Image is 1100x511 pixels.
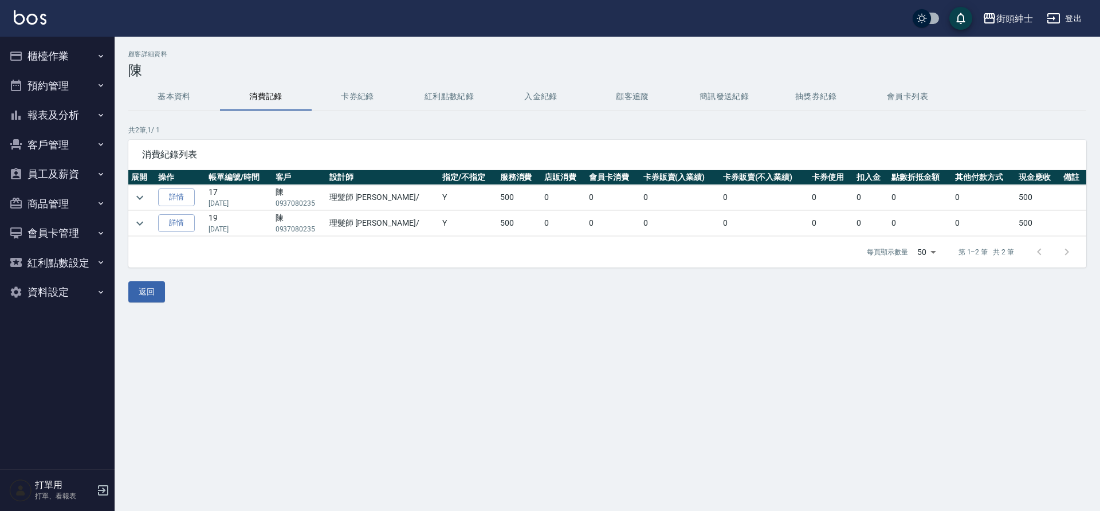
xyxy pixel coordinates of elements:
[586,185,640,210] td: 0
[142,149,1072,160] span: 消費紀錄列表
[439,185,497,210] td: Y
[1060,170,1086,185] th: 備註
[35,479,93,491] h5: 打單用
[586,170,640,185] th: 會員卡消費
[273,211,327,236] td: 陳
[327,170,440,185] th: 設計師
[854,211,889,236] td: 0
[327,211,440,236] td: 理髮師 [PERSON_NAME] /
[497,170,542,185] th: 服務消費
[128,125,1086,135] p: 共 2 筆, 1 / 1
[889,211,952,236] td: 0
[439,170,497,185] th: 指定/不指定
[327,185,440,210] td: 理髮師 [PERSON_NAME] /
[35,491,93,501] p: 打單、看報表
[854,170,889,185] th: 扣入金
[913,237,940,268] div: 50
[770,83,862,111] button: 抽獎券紀錄
[276,224,324,234] p: 0937080235
[131,215,148,232] button: expand row
[978,7,1038,30] button: 街頭紳士
[720,170,810,185] th: 卡券販賣(不入業績)
[128,83,220,111] button: 基本資料
[158,188,195,206] a: 詳情
[952,185,1016,210] td: 0
[809,170,854,185] th: 卡券使用
[206,211,273,236] td: 19
[5,248,110,278] button: 紅利點數設定
[952,170,1016,185] th: 其他付款方式
[1016,185,1060,210] td: 500
[497,211,542,236] td: 500
[541,185,586,210] td: 0
[131,189,148,206] button: expand row
[128,50,1086,58] h2: 顧客詳細資料
[5,277,110,307] button: 資料設定
[889,170,952,185] th: 點數折抵金額
[128,281,165,302] button: 返回
[5,218,110,248] button: 會員卡管理
[206,170,273,185] th: 帳單編號/時間
[958,247,1014,257] p: 第 1–2 筆 共 2 筆
[1016,170,1060,185] th: 現金應收
[273,185,327,210] td: 陳
[155,170,206,185] th: 操作
[497,185,542,210] td: 500
[641,211,720,236] td: 0
[158,214,195,232] a: 詳情
[5,130,110,160] button: 客戶管理
[209,224,270,234] p: [DATE]
[678,83,770,111] button: 簡訊發送紀錄
[720,211,810,236] td: 0
[5,71,110,101] button: 預約管理
[276,198,324,209] p: 0937080235
[1016,211,1060,236] td: 500
[720,185,810,210] td: 0
[996,11,1033,26] div: 街頭紳士
[862,83,953,111] button: 會員卡列表
[5,41,110,71] button: 櫃檯作業
[206,185,273,210] td: 17
[854,185,889,210] td: 0
[495,83,587,111] button: 入金紀錄
[5,159,110,189] button: 員工及薪資
[220,83,312,111] button: 消費記錄
[641,185,720,210] td: 0
[312,83,403,111] button: 卡券紀錄
[439,211,497,236] td: Y
[809,211,854,236] td: 0
[641,170,720,185] th: 卡券販賣(入業績)
[809,185,854,210] td: 0
[5,100,110,130] button: 報表及分析
[209,198,270,209] p: [DATE]
[541,170,586,185] th: 店販消費
[403,83,495,111] button: 紅利點數紀錄
[867,247,908,257] p: 每頁顯示數量
[587,83,678,111] button: 顧客追蹤
[5,189,110,219] button: 商品管理
[128,62,1086,78] h3: 陳
[14,10,46,25] img: Logo
[949,7,972,30] button: save
[586,211,640,236] td: 0
[273,170,327,185] th: 客戶
[541,211,586,236] td: 0
[1042,8,1086,29] button: 登出
[952,211,1016,236] td: 0
[889,185,952,210] td: 0
[128,170,155,185] th: 展開
[9,479,32,502] img: Person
